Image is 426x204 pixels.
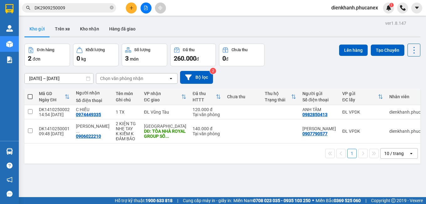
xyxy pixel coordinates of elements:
div: ver 1.8.147 [385,20,406,27]
span: plus [129,6,134,10]
span: ⚪️ [312,199,314,202]
strong: 1900 633 818 [146,198,173,203]
th: Toggle SortBy [189,89,224,105]
button: Kho gửi [24,21,50,36]
img: logo-vxr [5,4,13,13]
button: Lên hàng [339,45,368,56]
div: K KIỂM K ĐẢM BẢO [116,131,138,141]
div: 10 / trang [384,150,404,157]
div: 09:48 [DATE] [39,131,70,136]
span: 0 [77,55,80,62]
span: Miền Nam [233,197,311,204]
div: 14:54 [DATE] [39,112,70,117]
div: NGUYỄN VĂN VINH [76,124,109,134]
div: Mã GD [39,91,65,96]
div: DK1410250001 [39,126,70,131]
div: HTTT [193,97,216,102]
div: [GEOGRAPHIC_DATA] [144,124,186,129]
button: Đã thu260.000đ [170,44,216,66]
span: notification [7,177,13,183]
svg: open [168,76,173,81]
div: Khối lượng [86,48,105,52]
div: ĐL Vũng Tàu [144,110,186,115]
img: warehouse-icon [6,41,13,47]
button: Chưa thu0đ [219,44,264,66]
span: | [177,197,178,204]
div: 0906022210 [76,134,101,139]
div: 140.000 đ [193,126,221,131]
button: aim [155,3,166,13]
button: plus [126,3,137,13]
img: icon-new-feature [386,5,391,11]
div: Đã thu [183,48,194,52]
span: kg [81,56,86,62]
span: đ [226,56,228,62]
div: 0907790577 [302,131,327,136]
span: 1 [390,3,392,7]
span: close-circle [110,6,114,9]
strong: 0369 525 060 [334,198,361,203]
span: Miền Bắc [316,197,361,204]
th: Toggle SortBy [141,89,189,105]
div: 0982850413 [302,112,327,117]
sup: 1 [389,3,394,7]
div: ĐC lấy [342,97,378,102]
div: VP nhận [144,91,181,96]
button: Bộ lọc [180,71,213,84]
div: Số lượng [134,48,150,52]
span: ... [76,129,80,134]
span: 0 [222,55,226,62]
div: Tên món [116,91,138,96]
div: Đã thu [193,91,216,96]
div: VP gửi [342,91,378,96]
span: Cung cấp máy in - giấy in: [183,197,232,204]
div: C HIẾU [76,107,109,112]
div: Tại văn phòng [193,112,221,117]
div: Chưa thu [232,48,248,52]
img: warehouse-icon [6,25,13,32]
span: search [26,6,30,10]
div: 1 TX [116,110,138,115]
span: 260.000 [174,55,196,62]
th: Toggle SortBy [339,89,386,105]
div: Đơn hàng [37,48,54,52]
span: copyright [391,198,396,203]
span: message [7,191,13,197]
span: question-circle [7,163,13,169]
div: ĐL VPDK [342,129,383,134]
th: Toggle SortBy [36,89,73,105]
div: Chưa thu [227,94,258,99]
button: Đơn hàng2đơn [24,44,70,66]
button: Hàng đã giao [104,21,141,36]
span: dienkhanh.phucanex [326,4,383,12]
sup: 2 [210,68,216,74]
div: ANH HẢI [302,126,336,131]
span: món [130,56,139,62]
div: DK1410250002 [39,107,70,112]
button: Khối lượng0kg [73,44,119,66]
span: 3 [125,55,129,62]
span: aim [158,6,162,10]
div: Người nhận [76,90,109,95]
div: Ghi chú [116,97,138,102]
span: đơn [33,56,40,62]
strong: 0708 023 035 - 0935 103 250 [253,198,311,203]
button: Trên xe [50,21,75,36]
button: 1 [347,149,357,158]
span: | [365,197,366,204]
div: Ngày ĐH [39,97,65,102]
input: Select a date range. [25,73,93,83]
div: ANH TÂM [302,107,336,112]
div: Số điện thoại [76,98,109,103]
button: file-add [141,3,152,13]
span: ... [165,134,169,139]
span: 2 [28,55,31,62]
div: 120.000 đ [193,107,221,112]
div: Tại văn phòng [193,131,221,136]
div: ĐL VPDK [342,110,383,115]
div: ĐC giao [144,97,181,102]
span: file-add [144,6,148,10]
span: close-circle [110,5,114,11]
div: DĐ: TÒA NHÀ ROYAL GROUP SỐ 600 ĐIỆN BIÊN PHỦ P THẠNH MỸ TÂY Q BÌNH THẠNH [144,129,186,139]
span: Hỗ trợ kỹ thuật: [115,197,173,204]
